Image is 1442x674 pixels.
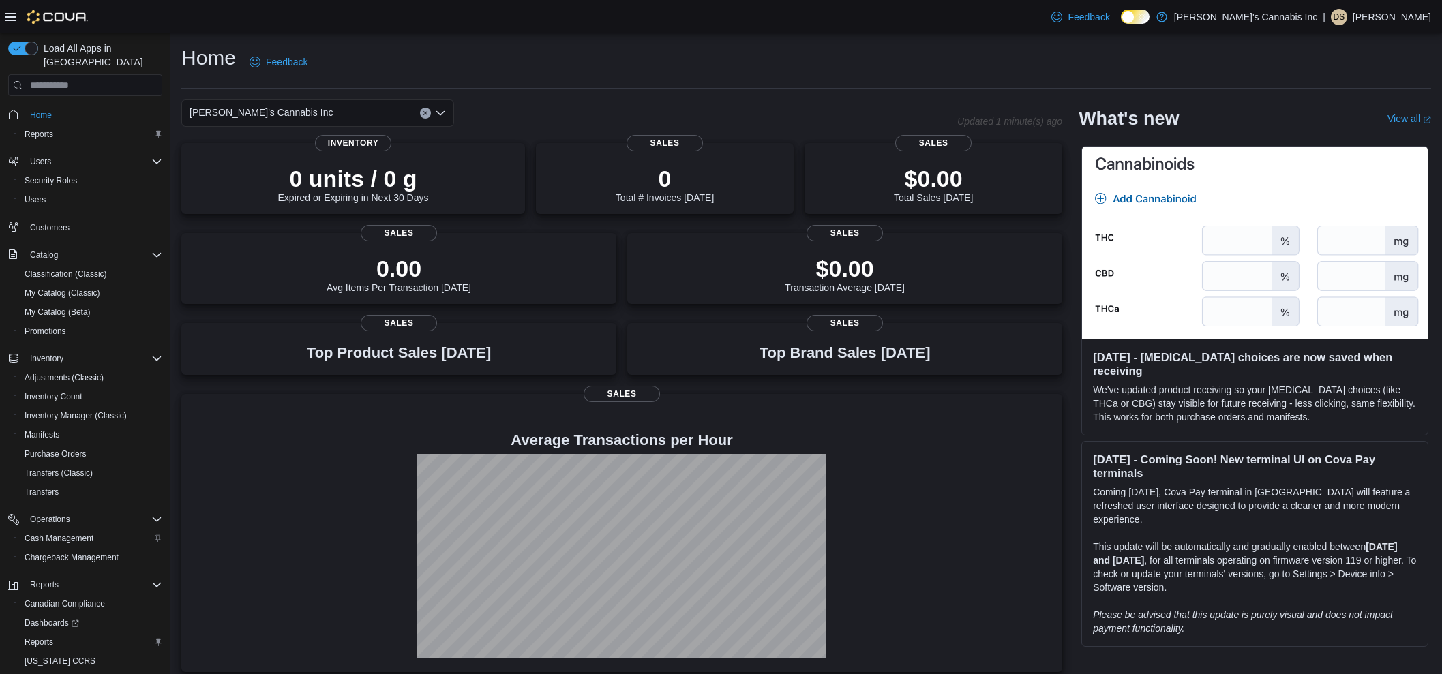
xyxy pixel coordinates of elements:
[616,165,714,203] div: Total # Invoices [DATE]
[1353,9,1431,25] p: [PERSON_NAME]
[19,549,162,566] span: Chargeback Management
[3,575,168,594] button: Reports
[25,219,162,236] span: Customers
[3,510,168,529] button: Operations
[785,255,905,293] div: Transaction Average [DATE]
[3,245,168,264] button: Catalog
[1046,3,1115,31] a: Feedback
[3,152,168,171] button: Users
[25,350,69,367] button: Inventory
[25,410,127,421] span: Inventory Manager (Classic)
[19,192,162,208] span: Users
[30,249,58,260] span: Catalog
[19,446,162,462] span: Purchase Orders
[14,632,168,652] button: Reports
[14,284,168,303] button: My Catalog (Classic)
[25,288,100,298] span: My Catalog (Classic)
[181,44,236,72] h1: Home
[315,135,391,151] span: Inventory
[25,656,95,667] span: [US_STATE] CCRS
[19,465,162,481] span: Transfers (Classic)
[14,594,168,613] button: Canadian Compliance
[25,429,59,440] span: Manifests
[14,444,168,463] button: Purchase Orders
[19,266,162,282] span: Classification (Classic)
[1387,113,1431,124] a: View allExternal link
[30,110,52,121] span: Home
[19,266,112,282] a: Classification (Classic)
[266,55,307,69] span: Feedback
[957,116,1062,127] p: Updated 1 minute(s) ago
[14,190,168,209] button: Users
[1331,9,1347,25] div: Dashwinder Singh
[14,303,168,322] button: My Catalog (Beta)
[19,634,59,650] a: Reports
[14,125,168,144] button: Reports
[25,468,93,478] span: Transfers (Classic)
[25,552,119,563] span: Chargeback Management
[19,192,51,208] a: Users
[25,391,82,402] span: Inventory Count
[19,285,106,301] a: My Catalog (Classic)
[14,529,168,548] button: Cash Management
[25,129,53,140] span: Reports
[807,225,883,241] span: Sales
[19,388,162,405] span: Inventory Count
[1334,9,1345,25] span: DS
[895,135,972,151] span: Sales
[25,326,66,337] span: Promotions
[278,165,429,203] div: Expired or Expiring in Next 30 Days
[25,194,46,205] span: Users
[27,10,88,24] img: Cova
[1323,9,1325,25] p: |
[19,408,162,424] span: Inventory Manager (Classic)
[1079,108,1179,129] h2: What's new
[25,350,162,367] span: Inventory
[1093,383,1417,424] p: We've updated product receiving so your [MEDICAL_DATA] choices (like THCa or CBG) stay visible fo...
[1093,453,1417,480] h3: [DATE] - Coming Soon! New terminal UI on Cova Pay terminals
[14,652,168,671] button: [US_STATE] CCRS
[1093,540,1417,594] p: This update will be automatically and gradually enabled between , for all terminals operating on ...
[278,165,429,192] p: 0 units / 0 g
[25,487,59,497] span: Transfers
[807,315,883,331] span: Sales
[244,48,313,76] a: Feedback
[25,617,79,628] span: Dashboards
[19,172,162,189] span: Security Roles
[14,322,168,341] button: Promotions
[19,549,124,566] a: Chargeback Management
[25,637,53,647] span: Reports
[14,548,168,567] button: Chargeback Management
[38,42,162,69] span: Load All Apps in [GEOGRAPHIC_DATA]
[19,465,98,481] a: Transfers (Classic)
[1093,350,1417,378] h3: [DATE] - [MEDICAL_DATA] choices are now saved when receiving
[3,349,168,368] button: Inventory
[25,107,57,123] a: Home
[307,345,491,361] h3: Top Product Sales [DATE]
[19,484,64,500] a: Transfers
[1121,10,1150,24] input: Dark Mode
[19,530,99,547] a: Cash Management
[14,425,168,444] button: Manifests
[25,175,77,186] span: Security Roles
[192,432,1051,448] h4: Average Transactions per Hour
[25,247,63,263] button: Catalog
[19,615,162,631] span: Dashboards
[19,653,101,669] a: [US_STATE] CCRS
[25,269,107,279] span: Classification (Classic)
[14,482,168,502] button: Transfers
[19,634,162,650] span: Reports
[19,369,162,386] span: Adjustments (Classic)
[30,579,59,590] span: Reports
[25,511,162,527] span: Operations
[19,653,162,669] span: Washington CCRS
[19,484,162,500] span: Transfers
[1093,485,1417,526] p: Coming [DATE], Cova Pay terminal in [GEOGRAPHIC_DATA] will feature a refreshed user interface des...
[30,222,70,233] span: Customers
[30,353,63,364] span: Inventory
[19,172,82,189] a: Security Roles
[361,225,437,241] span: Sales
[19,427,162,443] span: Manifests
[19,446,92,462] a: Purchase Orders
[25,598,105,609] span: Canadian Compliance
